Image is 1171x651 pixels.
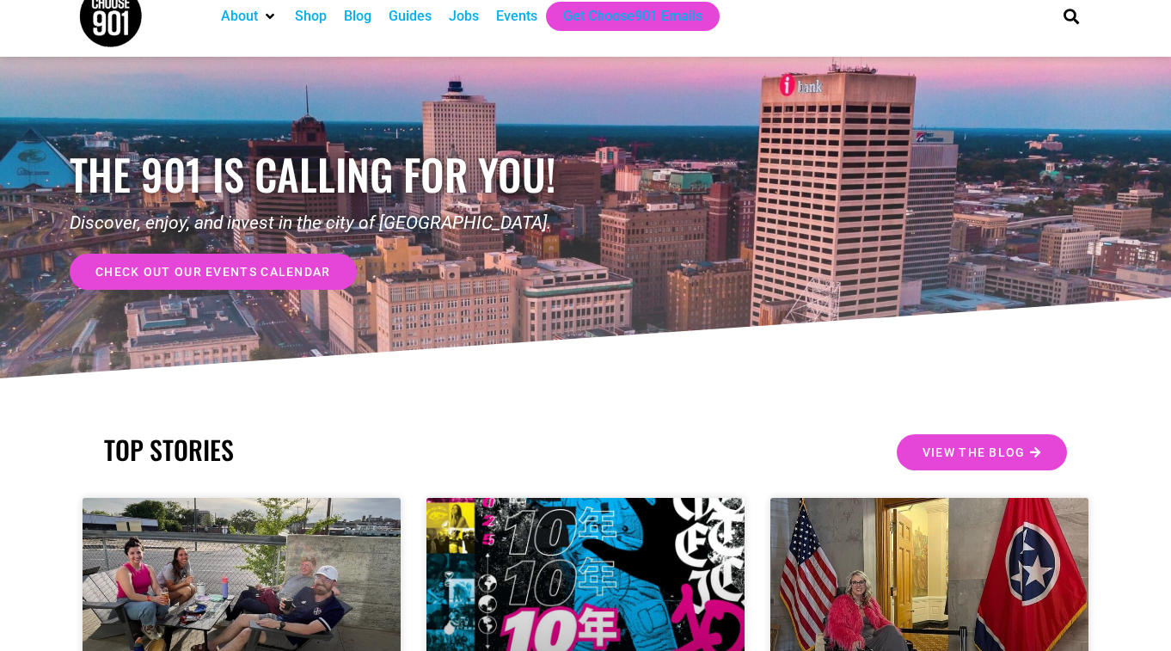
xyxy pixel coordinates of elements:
[344,6,371,27] a: Blog
[221,6,258,27] a: About
[212,2,286,31] div: About
[496,6,537,27] a: Events
[70,210,585,237] p: Discover, enjoy, and invest in the city of [GEOGRAPHIC_DATA].
[104,434,577,465] h2: TOP STORIES
[295,6,327,27] a: Shop
[563,6,702,27] a: Get Choose901 Emails
[389,6,432,27] a: Guides
[212,2,1034,31] nav: Main nav
[70,149,585,200] h1: the 901 is calling for you!
[923,446,1026,458] span: View the Blog
[449,6,479,27] a: Jobs
[897,434,1067,470] a: View the Blog
[70,254,357,290] a: check out our events calendar
[95,266,331,278] span: check out our events calendar
[1058,2,1086,30] div: Search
